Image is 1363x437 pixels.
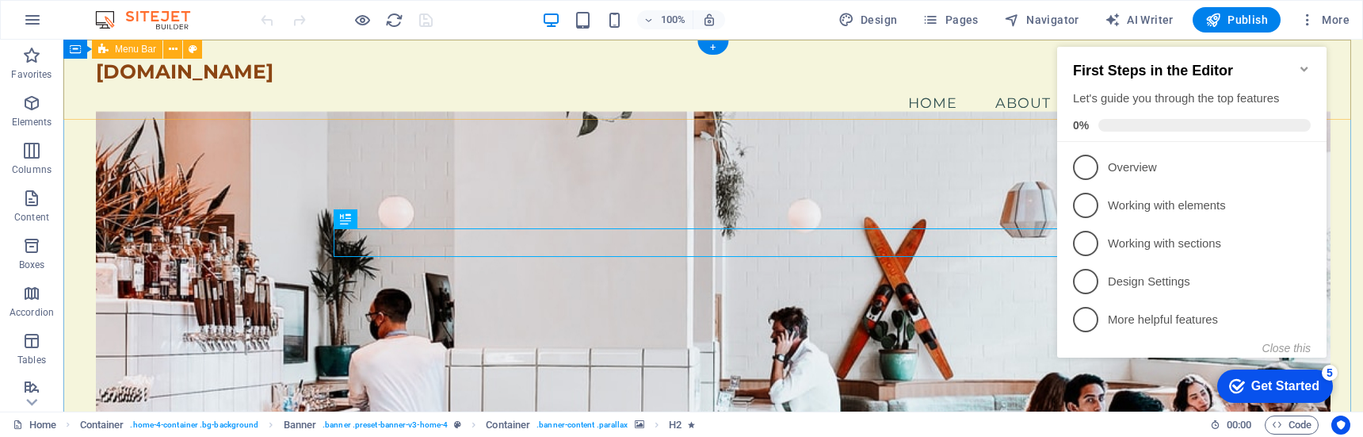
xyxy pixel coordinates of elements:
[1205,12,1268,28] span: Publish
[832,7,904,33] div: Design (Ctrl+Alt+Y)
[323,416,448,435] span: . banner .preset-banner-v3-home-4
[212,316,260,328] button: Close this
[1265,416,1319,435] button: Code
[486,416,530,435] span: Click to select. Double-click to edit
[1238,419,1240,431] span: :
[57,133,247,150] p: Overview
[922,12,978,28] span: Pages
[12,116,52,128] p: Elements
[11,68,52,81] p: Favorites
[22,36,260,53] h2: First Steps in the Editor
[115,44,156,54] span: Menu Bar
[1331,416,1350,435] button: Usercentrics
[57,209,247,226] p: Working with sections
[200,353,269,367] div: Get Started
[271,339,287,355] div: 5
[1300,12,1350,28] span: More
[661,10,686,29] h6: 100%
[384,10,403,29] button: reload
[80,416,695,435] nav: breadcrumb
[284,416,317,435] span: Click to select. Double-click to edit
[1272,416,1311,435] span: Code
[6,160,276,198] li: Working with elements
[130,416,258,435] span: . home-4-container .bg-background
[916,7,984,33] button: Pages
[454,420,461,429] i: This element is a customizable preset
[57,171,247,188] p: Working with elements
[998,7,1086,33] button: Navigator
[669,416,681,435] span: Click to select. Double-click to edit
[57,286,247,302] p: More helpful features
[1227,416,1251,435] span: 00 00
[166,343,282,377] div: Get Started 5 items remaining, 0% complete
[1105,12,1174,28] span: AI Writer
[6,198,276,236] li: Working with sections
[702,13,716,27] i: On resize automatically adjust zoom level to fit chosen device.
[57,247,247,264] p: Design Settings
[22,93,48,105] span: 0%
[635,420,644,429] i: This element contains a background
[697,40,728,55] div: +
[13,416,56,435] a: Click to cancel selection. Double-click to open Pages
[1210,416,1252,435] h6: Session time
[91,10,210,29] img: Editor Logo
[19,259,45,271] p: Boxes
[6,122,276,160] li: Overview
[12,163,52,176] p: Columns
[536,416,628,435] span: . banner-content .parallax
[838,12,898,28] span: Design
[10,306,54,319] p: Accordion
[832,7,904,33] button: Design
[1193,7,1281,33] button: Publish
[247,36,260,49] div: Minimize checklist
[1098,7,1180,33] button: AI Writer
[1293,7,1356,33] button: More
[17,354,46,366] p: Tables
[6,236,276,274] li: Design Settings
[385,11,403,29] i: Reload page
[80,416,124,435] span: Click to select. Double-click to edit
[1004,12,1079,28] span: Navigator
[637,10,693,29] button: 100%
[6,274,276,312] li: More helpful features
[22,64,260,81] div: Let's guide you through the top features
[688,420,695,429] i: Element contains an animation
[14,211,49,224] p: Content
[353,10,372,29] button: Click here to leave preview mode and continue editing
